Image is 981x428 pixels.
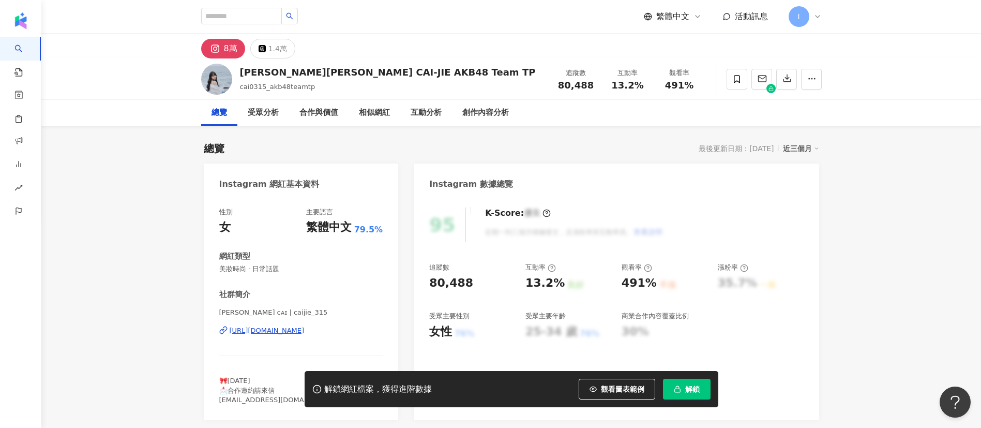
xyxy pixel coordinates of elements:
[735,11,768,21] span: 活動訊息
[660,68,699,78] div: 觀看率
[411,107,442,119] div: 互動分析
[219,251,250,262] div: 網紅類型
[248,107,279,119] div: 受眾分析
[268,41,287,56] div: 1.4萬
[306,208,333,217] div: 主要語言
[429,312,470,321] div: 受眾主要性別
[699,144,774,153] div: 最後更新日期：[DATE]
[429,179,513,190] div: Instagram 數據總覽
[354,224,383,235] span: 79.5%
[230,326,305,335] div: [URL][DOMAIN_NAME]
[299,107,338,119] div: 合作與價值
[224,41,237,56] div: 8萬
[12,12,29,29] img: logo icon
[212,107,227,119] div: 總覽
[306,219,352,235] div: 繁體中文
[608,68,647,78] div: 互動率
[611,80,643,91] span: 13.2%
[622,275,657,291] div: 491%
[601,385,644,393] span: 觀看圖表範例
[14,178,23,201] span: rise
[201,39,245,58] button: 8萬
[783,142,819,155] div: 近三個月
[219,289,250,300] div: 社群簡介
[204,141,224,156] div: 總覽
[718,263,748,272] div: 漲粉率
[622,312,689,321] div: 商業合作內容覆蓋比例
[622,263,652,272] div: 觀看率
[286,12,293,20] span: search
[558,80,594,91] span: 80,488
[556,68,596,78] div: 追蹤數
[663,379,711,400] button: 解鎖
[201,64,232,95] img: KOL Avatar
[219,326,383,335] a: [URL][DOMAIN_NAME]
[14,37,35,78] a: search
[429,324,452,340] div: 女性
[324,384,432,395] div: 解鎖網紅檔案，獲得進階數據
[429,275,473,291] div: 80,488
[685,385,700,393] span: 解鎖
[250,39,295,58] button: 1.4萬
[219,208,233,217] div: 性別
[462,107,509,119] div: 創作內容分析
[656,11,689,22] span: 繁體中文
[429,263,449,272] div: 追蹤數
[219,219,231,235] div: 女
[665,80,694,91] span: 491%
[359,107,390,119] div: 相似網紅
[240,83,315,91] span: cai0315_akb48teamtp
[219,264,383,274] span: 美妝時尚 · 日常話題
[525,312,566,321] div: 受眾主要年齡
[579,379,655,400] button: 觀看圖表範例
[797,11,799,22] span: I
[240,66,536,79] div: [PERSON_NAME][PERSON_NAME] CAI-JIE AKB48 Team TP
[219,308,383,317] span: [PERSON_NAME] ᴄᴀɪ | caijie_315
[485,208,551,219] div: K-Score :
[525,263,556,272] div: 互動率
[525,275,565,291] div: 13.2%
[219,179,320,190] div: Instagram 網紅基本資料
